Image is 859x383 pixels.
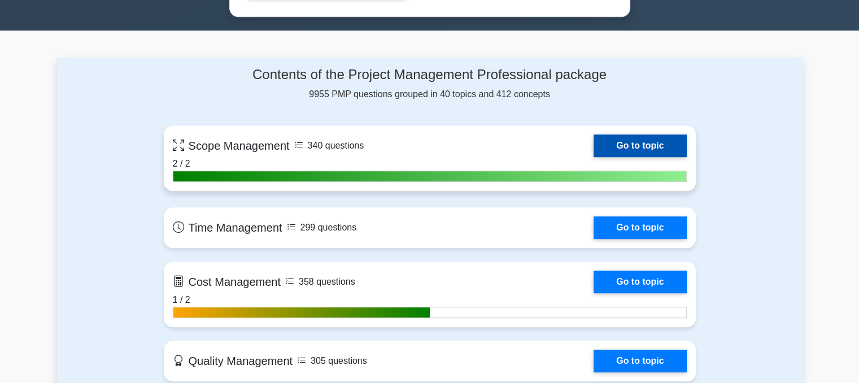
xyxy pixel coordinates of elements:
[164,67,696,101] div: 9955 PMP questions grouped in 40 topics and 412 concepts
[594,216,686,239] a: Go to topic
[164,67,696,83] h4: Contents of the Project Management Professional package
[594,271,686,293] a: Go to topic
[594,134,686,157] a: Go to topic
[594,350,686,372] a: Go to topic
